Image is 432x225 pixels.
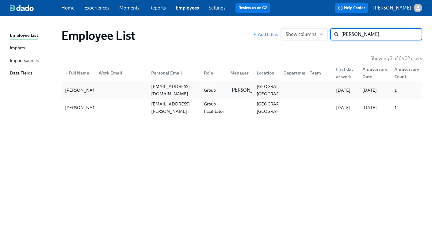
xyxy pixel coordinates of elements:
[149,69,199,77] div: Personal Email
[335,3,368,13] button: Help Center
[239,5,267,11] a: Review us on G2
[10,44,25,52] div: Imports
[389,67,421,79] div: Anniversary Count
[230,87,268,93] p: [PERSON_NAME]
[252,67,278,79] div: Location
[254,100,305,115] div: [GEOGRAPHIC_DATA], [GEOGRAPHIC_DATA]
[84,5,109,11] a: Experiences
[334,86,357,94] div: [DATE]
[286,31,323,37] span: Show columns
[199,67,225,79] div: Role
[209,5,226,11] a: Settings
[281,28,328,40] button: Show columns
[149,93,199,122] div: [PERSON_NAME][EMAIL_ADDRESS][PERSON_NAME][DOMAIN_NAME]
[371,55,422,62] p: Showing 2 of 6402 users
[96,69,146,77] div: Work Email
[254,83,305,97] div: [GEOGRAPHIC_DATA], [GEOGRAPHIC_DATA]
[254,69,278,77] div: Location
[201,69,225,77] div: Role
[10,5,34,11] img: dado
[10,70,32,77] div: Data Fields
[373,4,422,12] button: [PERSON_NAME]
[10,32,56,40] a: Employee List
[225,67,252,79] div: Manager
[10,44,56,52] a: Imports
[392,104,421,111] div: 1
[10,32,38,40] div: Employee List
[10,5,61,11] a: dado
[357,67,389,79] div: Anniversary Date
[94,67,146,79] div: Work Email
[10,57,56,65] a: Import sources
[149,83,199,97] div: [EMAIL_ADDRESS][DOMAIN_NAME]
[307,69,331,77] div: Team
[341,28,422,40] input: Search by name
[65,72,68,75] span: ▲
[278,67,305,79] div: Department
[61,28,136,43] h1: Employee List
[146,67,199,79] div: Personal Email
[392,86,421,94] div: 1
[281,69,311,77] div: Department
[305,67,331,79] div: Team
[63,104,103,111] div: [PERSON_NAME]
[331,67,357,79] div: First day at work
[235,3,270,13] button: Review us on G2
[334,104,357,111] div: [DATE]
[10,70,56,77] a: Data Fields
[334,66,357,80] div: First day at work
[201,100,227,115] div: Group Facilitator
[61,99,422,116] a: [PERSON_NAME][PERSON_NAME][EMAIL_ADDRESS][PERSON_NAME][DOMAIN_NAME]Group Facilitator[GEOGRAPHIC_D...
[228,69,252,77] div: Manager
[10,57,39,65] div: Import sources
[63,69,94,77] div: Full Name
[392,66,422,80] div: Anniversary Count
[63,86,103,94] div: [PERSON_NAME]
[253,31,278,37] button: Add filters
[360,66,390,80] div: Anniversary Date
[360,86,389,94] div: [DATE]
[61,5,75,11] a: Home
[119,5,140,11] a: Moments
[149,5,166,11] a: Reports
[201,79,227,101] div: SUD Group Facilitator
[373,5,411,11] p: [PERSON_NAME]
[63,67,94,79] div: ▲Full Name
[176,5,199,11] a: Employees
[360,104,389,111] div: [DATE]
[338,5,365,11] span: Help Center
[61,82,422,99] a: [PERSON_NAME][EMAIL_ADDRESS][DOMAIN_NAME]SUD Group Facilitator[PERSON_NAME][GEOGRAPHIC_DATA], [GE...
